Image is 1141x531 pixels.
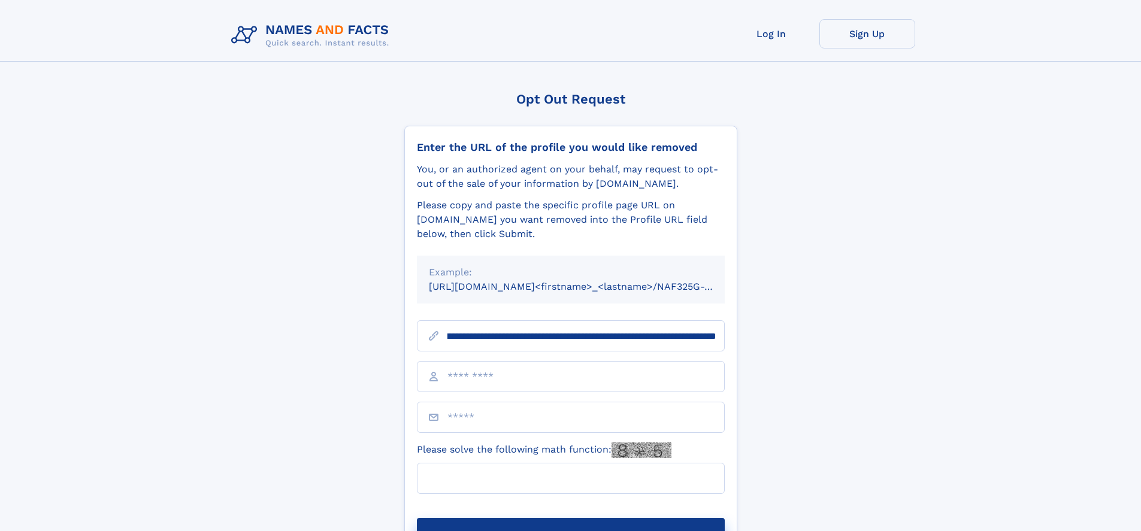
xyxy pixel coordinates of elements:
[226,19,399,51] img: Logo Names and Facts
[417,141,725,154] div: Enter the URL of the profile you would like removed
[404,92,737,107] div: Opt Out Request
[417,442,671,458] label: Please solve the following math function:
[429,265,713,280] div: Example:
[417,162,725,191] div: You, or an authorized agent on your behalf, may request to opt-out of the sale of your informatio...
[724,19,819,48] a: Log In
[429,281,747,292] small: [URL][DOMAIN_NAME]<firstname>_<lastname>/NAF325G-xxxxxxxx
[819,19,915,48] a: Sign Up
[417,198,725,241] div: Please copy and paste the specific profile page URL on [DOMAIN_NAME] you want removed into the Pr...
